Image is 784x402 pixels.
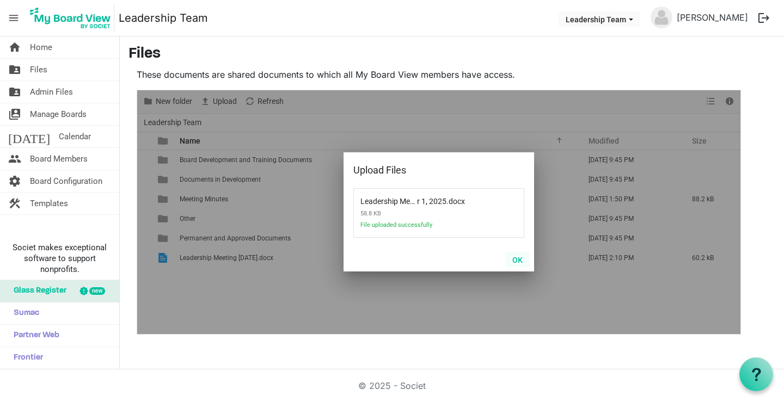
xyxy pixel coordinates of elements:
[27,4,119,32] a: My Board View Logo
[8,193,21,214] span: construction
[360,221,475,235] span: File uploaded successfully
[8,302,39,324] span: Sumac
[8,81,21,103] span: folder_shared
[119,7,208,29] a: Leadership Team
[30,103,87,125] span: Manage Boards
[752,7,775,29] button: logout
[137,68,741,81] p: These documents are shared documents to which all My Board View members have access.
[672,7,752,28] a: [PERSON_NAME]
[89,287,105,295] div: new
[353,162,490,178] div: Upload Files
[30,36,52,58] span: Home
[30,193,68,214] span: Templates
[3,8,24,28] span: menu
[59,126,91,147] span: Calendar
[27,4,114,32] img: My Board View Logo
[8,36,21,58] span: home
[30,170,102,192] span: Board Configuration
[8,325,59,347] span: Partner Web
[8,170,21,192] span: settings
[5,242,114,275] span: Societ makes exceptional software to support nonprofits.
[30,81,73,103] span: Admin Files
[505,252,530,267] button: OK
[8,103,21,125] span: switch_account
[30,148,88,170] span: Board Members
[8,347,43,369] span: Frontier
[360,190,446,206] span: Leadership Meeting October 1, 2025.docx
[8,148,21,170] span: people
[8,280,66,302] span: Glass Register
[358,380,426,391] a: © 2025 - Societ
[559,11,640,27] button: Leadership Team dropdownbutton
[128,45,775,64] h3: Files
[651,7,672,28] img: no-profile-picture.svg
[8,59,21,81] span: folder_shared
[30,59,47,81] span: Files
[360,206,475,221] span: 58.8 KB
[8,126,50,147] span: [DATE]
